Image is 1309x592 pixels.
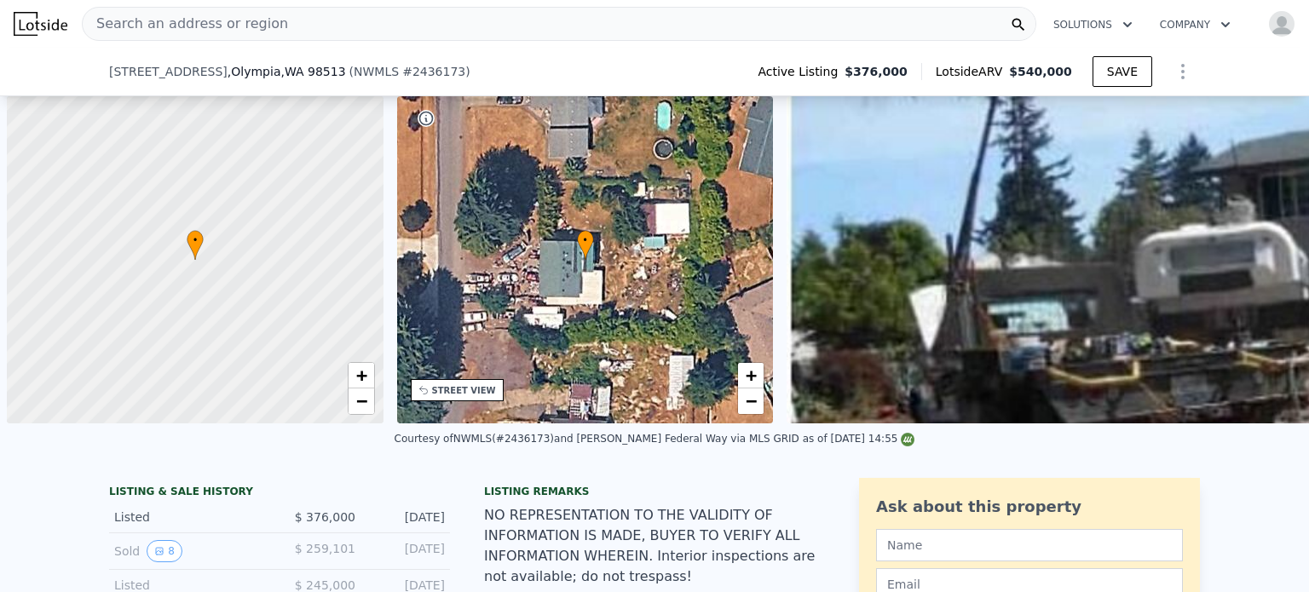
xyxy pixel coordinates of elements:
div: NO REPRESENTATION TO THE VALIDITY OF INFORMATION IS MADE, BUYER TO VERIFY ALL INFORMATION WHEREIN... [484,505,825,587]
div: Sold [114,540,266,562]
div: LISTING & SALE HISTORY [109,485,450,502]
div: Listing remarks [484,485,825,498]
input: Name [876,529,1183,561]
div: • [577,230,594,260]
a: Zoom out [349,388,374,414]
span: NWMLS [354,65,399,78]
span: • [577,233,594,248]
button: Solutions [1040,9,1146,40]
span: $ 245,000 [295,578,355,592]
span: [STREET_ADDRESS] [109,63,228,80]
a: Zoom out [738,388,764,414]
span: , Olympia [228,63,346,80]
div: STREET VIEW [432,384,496,397]
div: [DATE] [369,509,445,526]
img: avatar [1268,10,1295,37]
span: , WA 98513 [280,65,345,78]
button: Company [1146,9,1244,40]
span: + [746,365,757,386]
button: View historical data [147,540,182,562]
div: ( ) [349,63,470,80]
a: Zoom in [738,363,764,388]
img: Lotside [14,12,67,36]
span: • [187,233,204,248]
span: − [746,390,757,411]
a: Zoom in [349,363,374,388]
div: [DATE] [369,540,445,562]
img: NWMLS Logo [901,433,914,446]
div: • [187,230,204,260]
span: $540,000 [1009,65,1072,78]
div: Listed [114,509,266,526]
span: Lotside ARV [936,63,1009,80]
div: Courtesy of NWMLS (#2436173) and [PERSON_NAME] Federal Way via MLS GRID as of [DATE] 14:55 [395,433,915,445]
span: Active Listing [758,63,845,80]
span: $ 376,000 [295,510,355,524]
span: + [355,365,366,386]
span: # 2436173 [402,65,465,78]
button: Show Options [1166,55,1200,89]
span: $ 259,101 [295,542,355,555]
span: − [355,390,366,411]
button: SAVE [1093,56,1152,87]
span: Search an address or region [83,14,288,34]
div: Ask about this property [876,495,1183,519]
span: $376,000 [845,63,908,80]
